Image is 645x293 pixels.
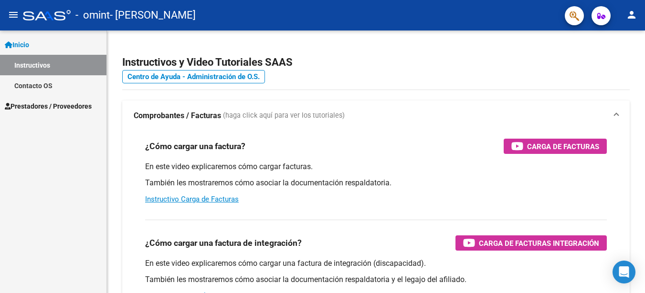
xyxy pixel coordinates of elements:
h3: ¿Cómo cargar una factura? [145,140,245,153]
span: Inicio [5,40,29,50]
span: Prestadores / Proveedores [5,101,92,111]
mat-expansion-panel-header: Comprobantes / Facturas (haga click aquí para ver los tutoriales) [122,101,630,131]
a: Instructivo Carga de Facturas [145,195,239,203]
strong: Comprobantes / Facturas [134,111,221,121]
span: (haga click aquí para ver los tutoriales) [223,111,345,121]
div: Open Intercom Messenger [613,261,635,283]
h3: ¿Cómo cargar una factura de integración? [145,236,302,250]
a: Centro de Ayuda - Administración de O.S. [122,70,265,83]
span: Carga de Facturas Integración [479,237,599,249]
mat-icon: menu [8,9,19,20]
span: Carga de Facturas [527,141,599,152]
button: Carga de Facturas Integración [455,235,607,251]
h2: Instructivos y Video Tutoriales SAAS [122,53,630,71]
p: También les mostraremos cómo asociar la documentación respaldatoria. [145,178,607,188]
mat-icon: person [626,9,637,20]
span: - omint [75,5,110,26]
span: - [PERSON_NAME] [110,5,196,26]
button: Carga de Facturas [504,139,607,154]
p: En este video explicaremos cómo cargar una factura de integración (discapacidad). [145,258,607,269]
p: En este video explicaremos cómo cargar facturas. [145,162,607,172]
p: También les mostraremos cómo asociar la documentación respaldatoria y el legajo del afiliado. [145,274,607,285]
